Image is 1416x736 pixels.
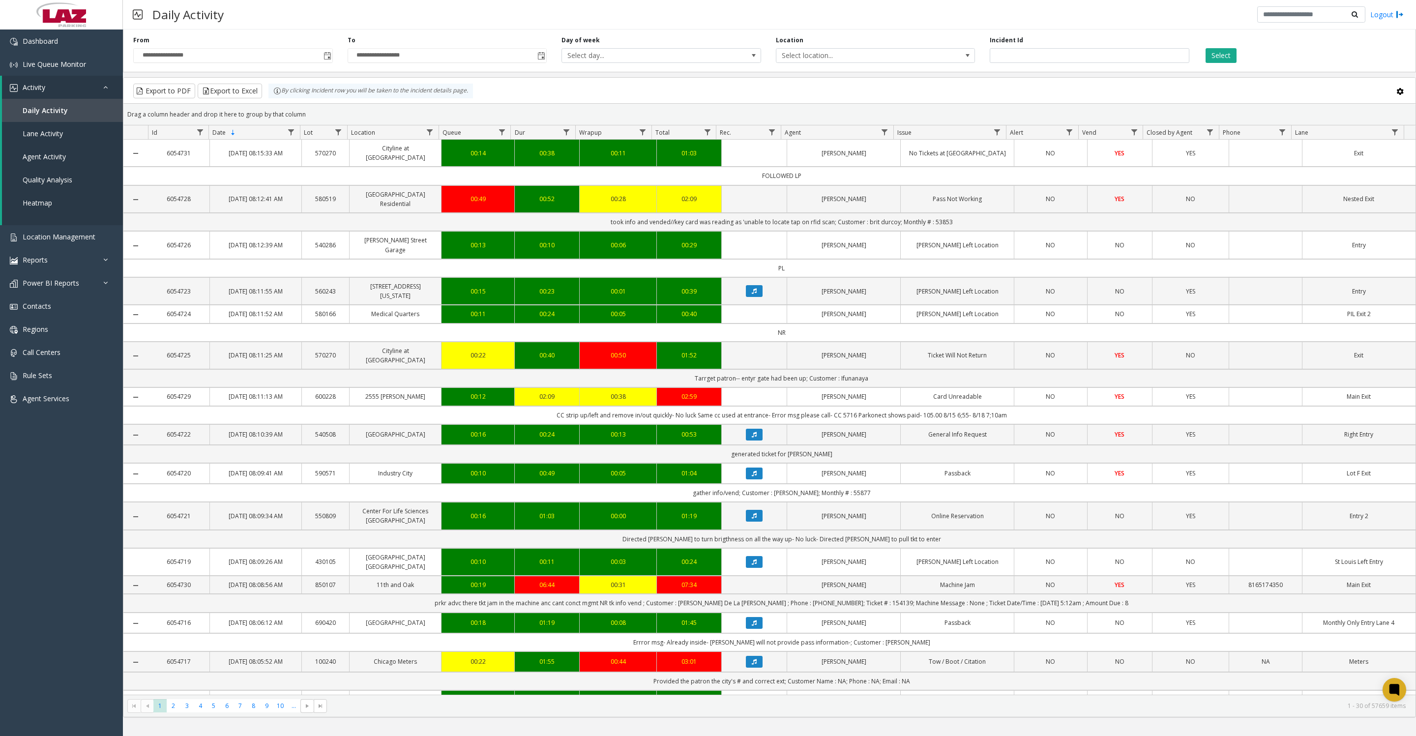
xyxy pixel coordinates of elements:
[1115,310,1124,318] span: NO
[447,469,508,478] div: 00:10
[562,49,721,62] span: Select day...
[1158,511,1223,521] a: YES
[1020,240,1081,250] a: NO
[308,557,343,566] a: 430105
[586,309,650,319] a: 00:05
[10,257,18,265] img: 'icon'
[586,469,650,478] a: 00:05
[521,511,574,521] div: 01:03
[907,240,1008,250] a: [PERSON_NAME] Left Location
[322,49,332,62] span: Toggle popup
[148,484,1416,502] td: gather info/vend; Customer : [PERSON_NAME]; Monthly # : 55877
[521,240,574,250] a: 00:10
[1308,287,1410,296] a: Entry
[991,125,1004,139] a: Issue Filter Menu
[586,557,650,566] a: 00:03
[1308,351,1410,360] a: Exit
[23,175,72,184] span: Quality Analysis
[663,240,716,250] a: 00:29
[216,469,295,478] a: [DATE] 08:09:41 AM
[355,190,435,208] a: [GEOGRAPHIC_DATA] Residential
[123,470,148,478] a: Collapse Details
[521,430,574,439] a: 00:24
[561,36,600,45] label: Day of week
[148,324,1416,342] td: NR
[1115,149,1124,157] span: YES
[586,430,650,439] a: 00:13
[663,309,716,319] a: 00:40
[1020,287,1081,296] a: NO
[793,351,894,360] a: [PERSON_NAME]
[23,36,58,46] span: Dashboard
[521,351,574,360] div: 00:40
[663,469,716,478] a: 01:04
[586,392,650,401] div: 00:38
[701,125,714,139] a: Total Filter Menu
[1158,194,1223,204] a: NO
[1093,309,1147,319] a: NO
[1093,511,1147,521] a: NO
[586,194,650,204] a: 00:28
[1186,195,1195,203] span: NO
[636,125,649,139] a: Wrapup Filter Menu
[586,351,650,360] a: 00:50
[521,557,574,566] a: 00:11
[308,351,343,360] a: 570270
[907,287,1008,296] a: [PERSON_NAME] Left Location
[447,392,508,401] div: 00:12
[907,194,1008,204] a: Pass Not Working
[10,61,18,69] img: 'icon'
[521,148,574,158] div: 00:38
[216,392,295,401] a: [DATE] 08:11:13 AM
[23,106,68,115] span: Daily Activity
[154,392,204,401] a: 6054729
[154,351,204,360] a: 6054725
[663,194,716,204] a: 02:09
[23,232,95,241] span: Location Management
[793,469,894,478] a: [PERSON_NAME]
[1186,392,1195,401] span: YES
[521,287,574,296] div: 00:23
[10,38,18,46] img: 'icon'
[990,36,1023,45] label: Incident Id
[154,469,204,478] a: 6054720
[521,194,574,204] div: 00:52
[1093,557,1147,566] a: NO
[1206,48,1237,63] button: Select
[535,49,546,62] span: Toggle popup
[193,125,206,139] a: Id Filter Menu
[355,346,435,365] a: Cityline at [GEOGRAPHIC_DATA]
[423,125,436,139] a: Location Filter Menu
[308,469,343,478] a: 590571
[447,240,508,250] a: 00:13
[148,213,1416,231] td: took info and vended//key card was reading as 'unable to locate tap on rfid scan; Customer : brit...
[216,351,295,360] a: [DATE] 08:11:25 AM
[10,372,18,380] img: 'icon'
[521,392,574,401] a: 02:09
[332,125,345,139] a: Lot Filter Menu
[1308,511,1410,521] a: Entry 2
[23,59,86,69] span: Live Queue Monitor
[133,36,149,45] label: From
[355,506,435,525] a: Center For Life Sciences [GEOGRAPHIC_DATA]
[148,259,1416,277] td: PL
[216,430,295,439] a: [DATE] 08:10:39 AM
[663,351,716,360] a: 01:52
[1276,125,1289,139] a: Phone Filter Menu
[148,530,1416,548] td: Directed [PERSON_NAME] to turn brigthness on all the way up- No luck- Directed [PERSON_NAME] to p...
[23,394,69,403] span: Agent Services
[1204,125,1217,139] a: Closed by Agent Filter Menu
[521,309,574,319] div: 00:24
[586,240,650,250] a: 00:06
[663,557,716,566] a: 00:24
[1308,430,1410,439] a: Right Entry
[447,430,508,439] a: 00:16
[355,236,435,254] a: [PERSON_NAME] Street Garage
[123,352,148,360] a: Collapse Details
[907,430,1008,439] a: General Info Request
